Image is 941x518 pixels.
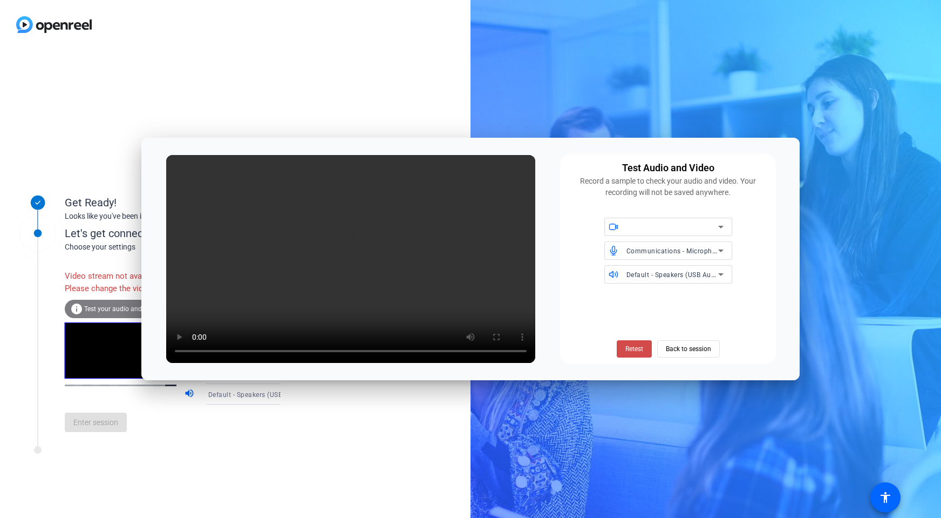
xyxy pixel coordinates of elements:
[65,225,303,241] div: Let's get connected.
[617,340,652,358] button: Retest
[65,211,281,222] div: Looks like you've been invited to join
[657,340,720,358] button: Back to session
[208,390,367,399] span: Default - Speakers (USB Audio Device) (1b3f:2008)
[622,160,714,176] div: Test Audio and Video
[84,305,159,313] span: Test your audio and video
[65,265,184,300] div: Video stream not available. Please change the video source.
[567,176,769,198] div: Record a sample to check your audio and video. Your recording will not be saved anywhere.
[65,194,281,211] div: Get Ready!
[626,246,826,255] span: Communications - Microphone (USB Audio Device) (1b3f:2008)
[625,344,643,354] span: Retest
[626,270,786,279] span: Default - Speakers (USB Audio Device) (1b3f:2008)
[65,241,303,253] div: Choose your settings
[879,491,892,504] mat-icon: accessibility
[184,388,197,401] mat-icon: volume_up
[666,339,711,359] span: Back to session
[70,302,83,315] mat-icon: info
